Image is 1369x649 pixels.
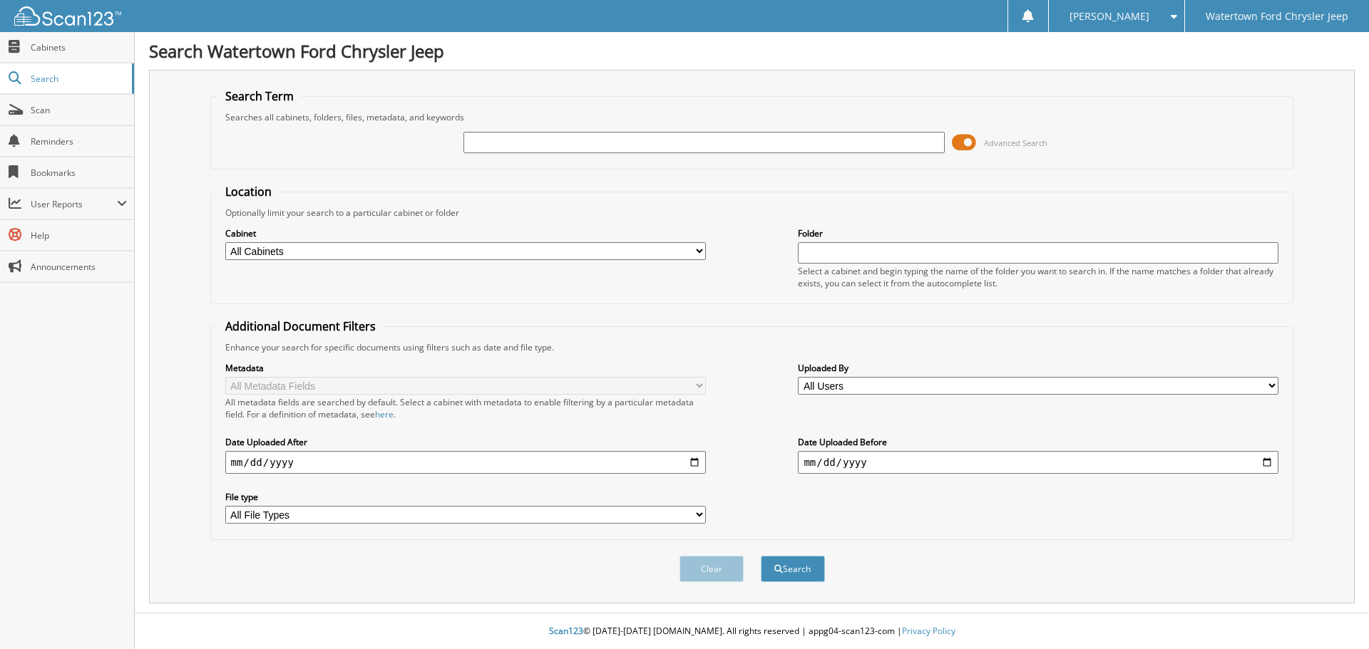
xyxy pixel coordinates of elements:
span: Watertown Ford Chrysler Jeep [1206,12,1348,21]
div: © [DATE]-[DATE] [DOMAIN_NAME]. All rights reserved | appg04-scan123-com | [135,614,1369,649]
img: scan123-logo-white.svg [14,6,121,26]
div: Optionally limit your search to a particular cabinet or folder [218,207,1286,219]
div: Select a cabinet and begin typing the name of the folder you want to search in. If the name match... [798,265,1278,289]
span: Scan123 [549,625,583,637]
a: Privacy Policy [902,625,955,637]
span: [PERSON_NAME] [1070,12,1149,21]
span: Bookmarks [31,167,127,179]
span: User Reports [31,198,117,210]
legend: Location [218,184,279,199]
span: Reminders [31,135,127,147]
div: Searches all cabinets, folders, files, metadata, and keywords [218,111,1286,123]
label: Folder [798,227,1278,239]
input: end [798,451,1278,474]
input: start [225,451,706,474]
span: Help [31,229,127,242]
label: Uploaded By [798,362,1278,374]
h1: Search Watertown Ford Chrysler Jeep [149,39,1355,63]
legend: Additional Document Filters [218,318,383,334]
span: Advanced Search [984,137,1047,148]
label: Cabinet [225,227,706,239]
a: here [375,408,394,420]
div: All metadata fields are searched by default. Select a cabinet with metadata to enable filtering b... [225,396,706,420]
span: Cabinets [31,41,127,53]
button: Search [761,556,825,582]
label: Date Uploaded After [225,436,706,448]
div: Enhance your search for specific documents using filters such as date and file type. [218,341,1286,353]
span: Announcements [31,261,127,273]
label: File type [225,491,706,503]
span: Scan [31,104,127,116]
button: Clear [680,556,744,582]
span: Search [31,73,125,85]
label: Metadata [225,362,706,374]
label: Date Uploaded Before [798,436,1278,448]
legend: Search Term [218,88,301,104]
